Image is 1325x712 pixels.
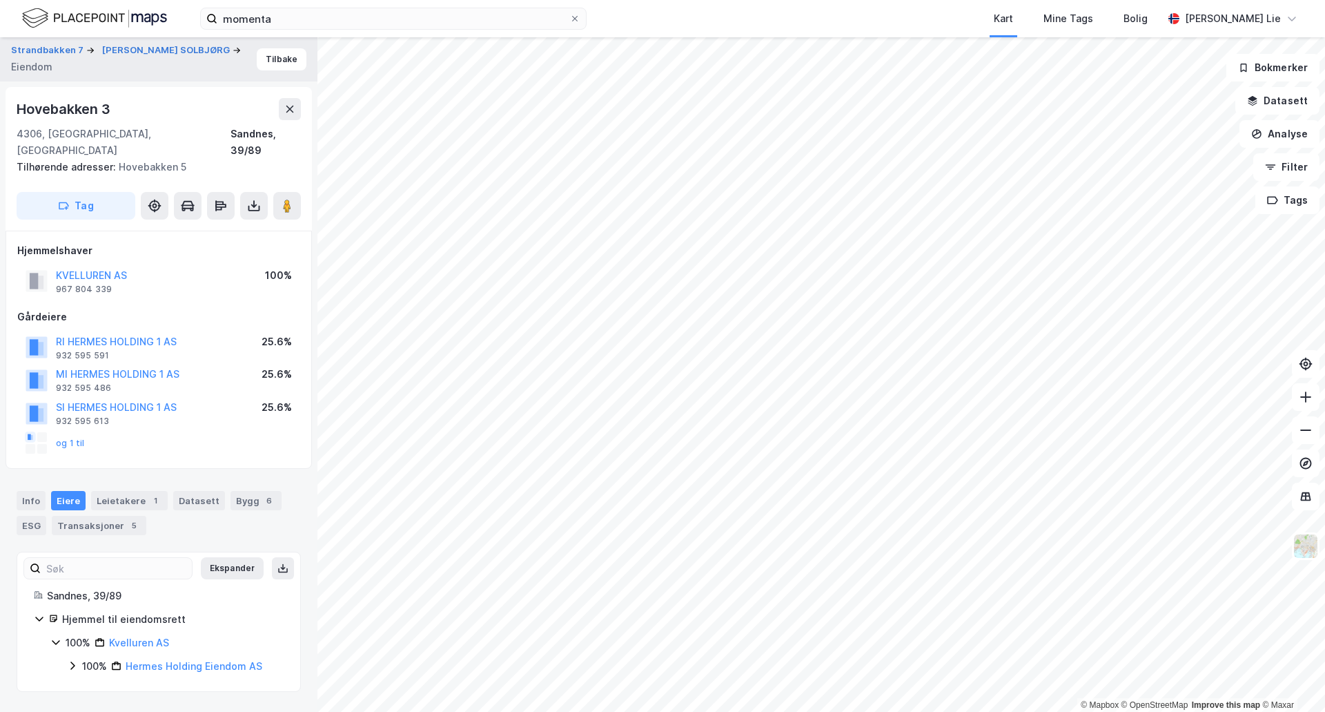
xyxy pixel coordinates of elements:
button: Tags [1255,186,1319,214]
div: Kart [994,10,1013,27]
div: Eiere [51,491,86,510]
div: Transaksjoner [52,516,146,535]
div: 25.6% [262,334,292,350]
div: 4306, [GEOGRAPHIC_DATA], [GEOGRAPHIC_DATA] [17,126,230,159]
span: Tilhørende adresser: [17,161,119,173]
a: Kvelluren AS [109,637,169,648]
div: Datasett [173,491,225,510]
div: 100% [66,635,90,651]
img: logo.f888ab2527a4732fd821a326f86c7f29.svg [22,6,167,30]
div: Kontrollprogram for chat [1256,646,1325,712]
img: Z [1293,533,1319,559]
input: Søk [41,558,192,579]
div: Info [17,491,46,510]
iframe: Chat Widget [1256,646,1325,712]
a: Hermes Holding Eiendom AS [126,660,262,672]
div: Hjemmel til eiendomsrett [62,611,284,628]
button: Ekspander [201,557,264,579]
div: Leietakere [91,491,168,510]
button: Filter [1253,153,1319,181]
div: 932 595 591 [56,350,109,361]
div: 932 595 613 [56,416,109,427]
div: Bolig [1123,10,1148,27]
div: ESG [17,516,46,535]
div: 6 [262,494,276,508]
button: Tilbake [257,48,306,70]
div: 5 [127,519,141,532]
div: Mine Tags [1043,10,1093,27]
div: 25.6% [262,366,292,383]
button: Bokmerker [1226,54,1319,81]
a: Mapbox [1081,700,1119,710]
button: Tag [17,192,135,220]
div: 967 804 339 [56,284,112,295]
button: Datasett [1235,87,1319,115]
div: 100% [265,267,292,284]
div: Hjemmelshaver [17,242,300,259]
div: Eiendom [11,59,52,75]
div: Sandnes, 39/89 [47,588,284,604]
button: [PERSON_NAME] SOLBJØRG [102,44,233,57]
a: OpenStreetMap [1121,700,1188,710]
button: Strandbakken 7 [11,44,86,57]
div: [PERSON_NAME] Lie [1185,10,1281,27]
button: Analyse [1239,120,1319,148]
a: Improve this map [1192,700,1260,710]
div: Sandnes, 39/89 [230,126,301,159]
div: Gårdeiere [17,309,300,325]
div: Hovebakken 5 [17,159,290,175]
div: Bygg [230,491,282,510]
div: Hovebakken 3 [17,98,113,120]
div: 932 595 486 [56,383,111,394]
div: 1 [148,494,162,508]
input: Søk på adresse, matrikkel, gårdeiere, leietakere eller personer [217,8,569,29]
div: 25.6% [262,399,292,416]
div: 100% [82,658,107,675]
